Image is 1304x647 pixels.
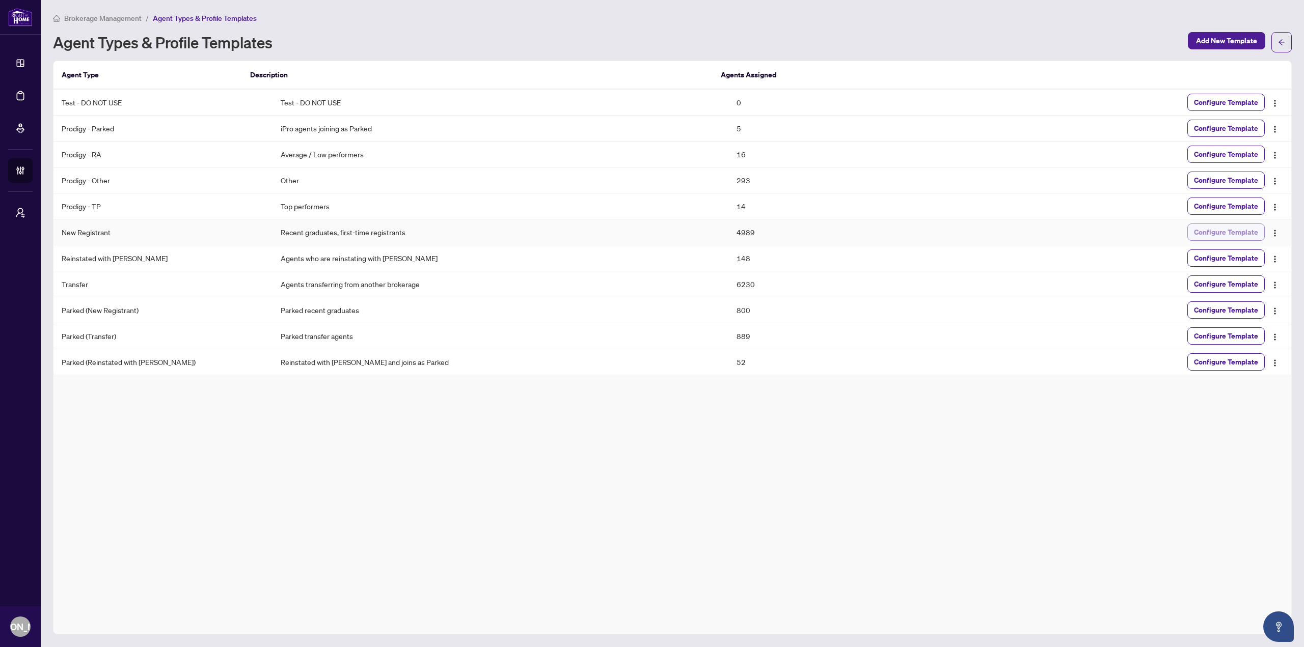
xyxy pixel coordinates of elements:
[1267,198,1283,214] button: Logo
[1187,94,1265,111] button: Configure Template
[728,271,957,297] td: 6230
[1187,223,1265,241] button: Configure Template
[242,61,713,90] th: Description
[53,271,273,297] td: Transfer
[1194,354,1258,370] span: Configure Template
[728,193,957,219] td: 14
[53,167,273,193] td: Prodigy - Other
[53,15,60,22] span: home
[273,245,729,271] td: Agents who are reinstating with [PERSON_NAME]
[1267,146,1283,162] button: Logo
[53,193,273,219] td: Prodigy - TP
[1194,328,1258,344] span: Configure Template
[1271,281,1279,289] img: Logo
[1267,276,1283,292] button: Logo
[53,219,273,245] td: New Registrant
[1267,328,1283,344] button: Logo
[273,90,729,116] td: Test - DO NOT USE
[53,323,273,349] td: Parked (Transfer)
[273,193,729,219] td: Top performers
[1271,333,1279,341] img: Logo
[1271,177,1279,185] img: Logo
[273,219,729,245] td: Recent graduates, first-time registrants
[1187,146,1265,163] button: Configure Template
[53,245,273,271] td: Reinstated with [PERSON_NAME]
[53,297,273,323] td: Parked (New Registrant)
[1194,302,1258,318] span: Configure Template
[1187,198,1265,215] button: Configure Template
[728,142,957,167] td: 16
[713,61,948,90] th: Agents Assigned
[1194,198,1258,214] span: Configure Template
[1194,120,1258,136] span: Configure Template
[1271,359,1279,367] img: Logo
[273,167,729,193] td: Other
[15,208,25,218] span: user-switch
[1187,327,1265,345] button: Configure Template
[728,323,957,349] td: 889
[1196,33,1257,49] span: Add New Template
[1271,125,1279,133] img: Logo
[1187,249,1265,267] button: Configure Template
[1271,229,1279,237] img: Logo
[273,116,729,142] td: iPro agents joining as Parked
[728,297,957,323] td: 800
[273,271,729,297] td: Agents transferring from another brokerage
[728,219,957,245] td: 4989
[1194,250,1258,266] span: Configure Template
[728,349,957,375] td: 52
[1187,275,1265,293] button: Configure Template
[1263,611,1294,642] button: Open asap
[1187,353,1265,371] button: Configure Template
[273,349,729,375] td: Reinstated with [PERSON_NAME] and joins as Parked
[1271,203,1279,211] img: Logo
[1194,94,1258,110] span: Configure Template
[1267,172,1283,188] button: Logo
[1187,120,1265,137] button: Configure Template
[1267,224,1283,240] button: Logo
[1267,120,1283,136] button: Logo
[53,61,242,90] th: Agent Type
[1271,151,1279,159] img: Logo
[53,116,273,142] td: Prodigy - Parked
[146,12,149,24] li: /
[1194,224,1258,240] span: Configure Template
[53,90,273,116] td: Test - DO NOT USE
[64,14,142,23] span: Brokerage Management
[1187,301,1265,319] button: Configure Template
[728,245,957,271] td: 148
[728,167,957,193] td: 293
[1271,255,1279,263] img: Logo
[1187,172,1265,189] button: Configure Template
[1194,146,1258,162] span: Configure Template
[1267,94,1283,110] button: Logo
[1188,32,1265,49] button: Add New Template
[728,90,957,116] td: 0
[1271,99,1279,107] img: Logo
[8,8,33,26] img: logo
[1194,172,1258,188] span: Configure Template
[1271,307,1279,315] img: Logo
[53,34,273,50] h1: Agent Types & Profile Templates
[1267,302,1283,318] button: Logo
[273,323,729,349] td: Parked transfer agents
[1267,250,1283,266] button: Logo
[273,142,729,167] td: Average / Low performers
[53,142,273,167] td: Prodigy - RA
[1278,39,1285,46] span: arrow-left
[153,14,257,23] span: Agent Types & Profile Templates
[1194,276,1258,292] span: Configure Template
[273,297,729,323] td: Parked recent graduates
[53,349,273,375] td: Parked (Reinstated with [PERSON_NAME])
[728,116,957,142] td: 5
[1267,354,1283,370] button: Logo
